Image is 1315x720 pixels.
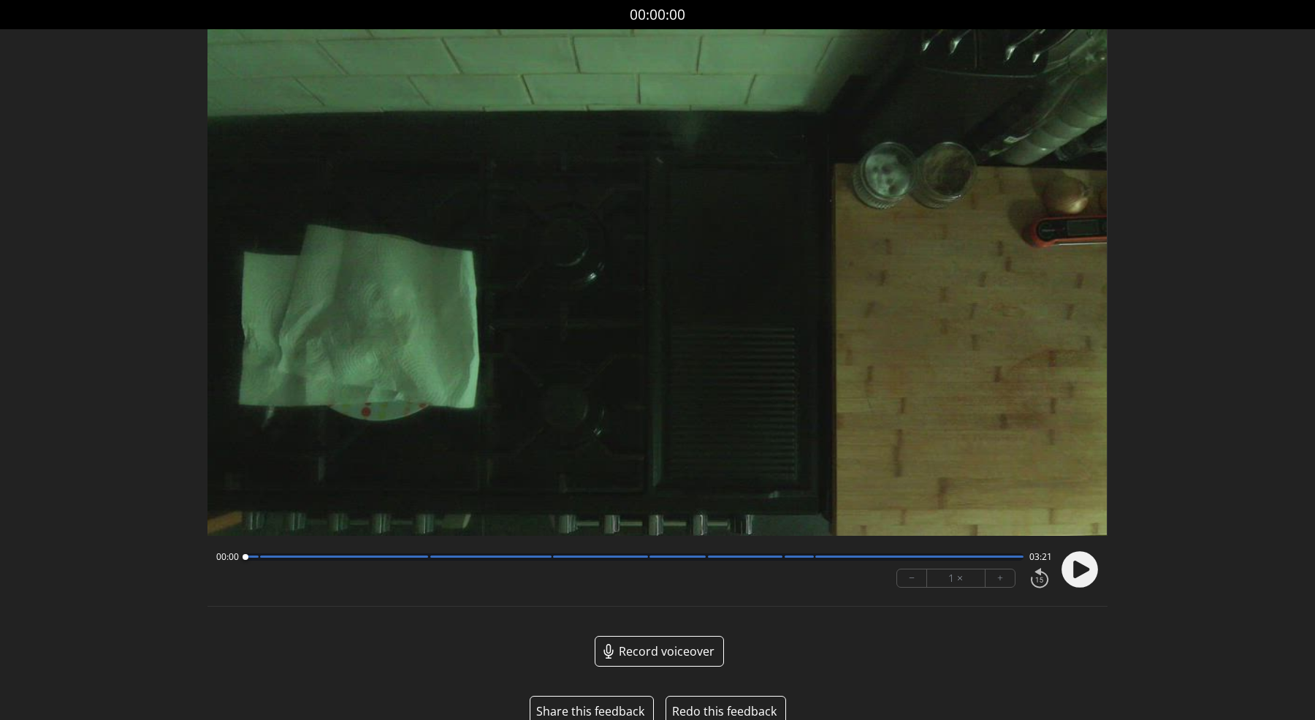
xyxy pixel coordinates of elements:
[619,643,714,660] span: Record voiceover
[536,702,644,720] button: Share this feedback
[595,636,724,667] a: Record voiceover
[927,569,986,587] div: 1 ×
[216,551,239,563] span: 00:00
[1029,551,1052,563] span: 03:21
[897,569,927,587] button: −
[986,569,1015,587] button: +
[630,4,685,26] a: 00:00:00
